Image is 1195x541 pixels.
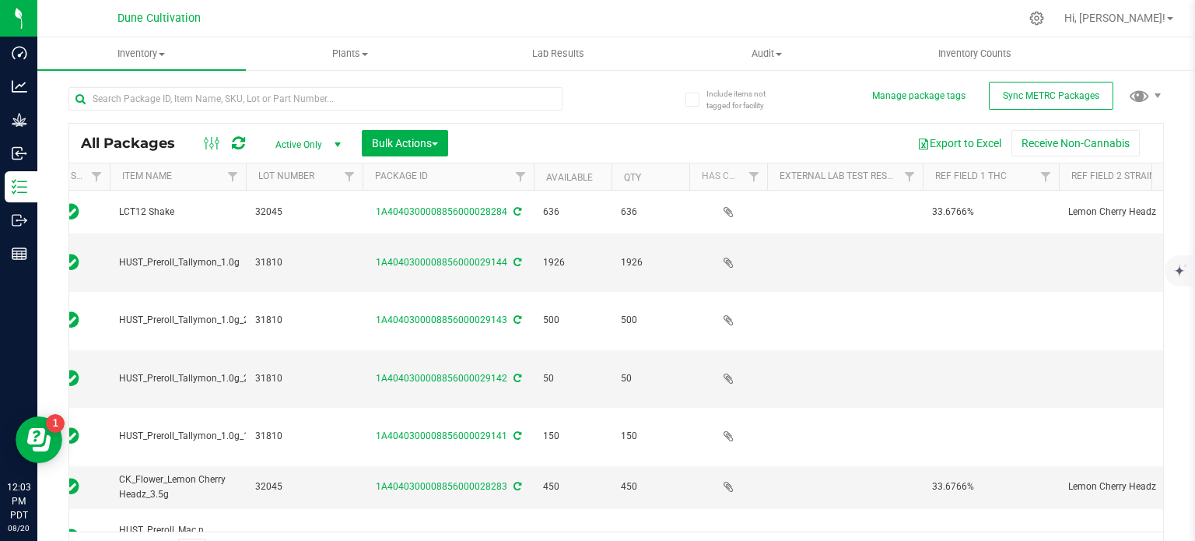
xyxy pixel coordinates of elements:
a: Ref Field 1 THC [935,170,1007,181]
button: Bulk Actions [362,130,448,156]
iframe: Resource center unread badge [46,414,65,433]
inline-svg: Inventory [12,179,27,195]
span: 31810 [255,255,353,270]
a: Inventory [37,37,246,70]
span: In Sync [63,476,79,497]
a: Inventory Counts [871,37,1079,70]
span: LCT12 Shake [119,205,237,220]
span: Sync from Compliance System [511,373,521,384]
span: Audit [663,47,870,61]
span: 31810 [255,429,353,444]
span: HUST_Preroll_Tallymon_1.0g_2pk_2.0g [119,313,282,328]
span: 31810 [255,313,353,328]
div: Manage settings [1027,11,1046,26]
span: Include items not tagged for facility [706,88,784,111]
span: Dune Cultivation [117,12,201,25]
span: HUST_Preroll_Tallymon_1.0g_28pk_28.0g [119,371,293,386]
a: Filter [897,163,923,190]
span: 150 [543,429,602,444]
a: Item Name [122,170,172,181]
span: 1926 [621,255,680,270]
th: Has COA [689,163,767,191]
span: In Sync [63,309,79,331]
span: 50 [621,371,680,386]
a: Audit [662,37,871,70]
span: Lemon Cherry Headz [1068,205,1186,220]
button: Sync METRC Packages [989,82,1113,110]
inline-svg: Grow [12,112,27,128]
span: 50 [543,371,602,386]
span: 150 [621,429,680,444]
a: Filter [84,163,110,190]
span: Bulk Actions [372,137,438,149]
a: Filter [220,163,246,190]
a: Ref Field 2 Strain Name [1071,170,1185,181]
span: In Sync [63,425,79,447]
span: CK_Flower_Lemon Cherry Headz_3.5g [119,472,237,502]
span: 1926 [543,255,602,270]
span: Plants [247,47,454,61]
span: HUST_Preroll_Tallymon_1.0g [119,255,240,270]
span: Inventory [37,47,246,61]
a: 1A4040300008856000029144 [376,257,507,268]
a: Available [546,172,593,183]
span: Hi, [PERSON_NAME]! [1064,12,1165,24]
input: Search Package ID, Item Name, SKU, Lot or Part Number... [68,87,562,111]
span: In Sync [63,201,79,223]
inline-svg: Dashboard [12,45,27,61]
inline-svg: Inbound [12,146,27,161]
span: 636 [621,205,680,220]
span: 636 [543,205,602,220]
a: Plants [246,37,454,70]
p: 12:03 PM PDT [7,480,30,522]
inline-svg: Outbound [12,213,27,228]
a: Filter [337,163,363,190]
span: Sync METRC Packages [1003,90,1099,101]
span: In Sync [63,367,79,389]
span: 33.6766% [932,205,1050,220]
span: Lemon Cherry Headz [1068,480,1186,494]
p: 08/20 [7,522,30,534]
span: Sync from Compliance System [511,314,521,325]
iframe: Resource center [16,416,62,463]
a: 1A4040300008856000029142 [376,373,507,384]
a: Filter [508,163,534,190]
a: Qty [624,172,641,183]
span: 32045 [255,205,353,220]
a: Filter [1033,163,1059,190]
a: External Lab Test Result [780,170,902,181]
span: Sync from Compliance System [511,257,521,268]
a: Sync Status [44,170,104,181]
button: Receive Non-Cannabis [1011,130,1140,156]
button: Manage package tags [872,90,965,103]
span: Sync from Compliance System [511,481,521,492]
span: In Sync [63,251,79,273]
a: 1A4040300008856000028284 [376,206,507,217]
span: Inventory Counts [917,47,1032,61]
span: HUST_Preroll_Tallymon_1.0g_14pk_14.0g [119,429,293,444]
span: 500 [543,313,602,328]
span: 450 [621,480,680,494]
a: Package ID [375,170,428,181]
a: Lab Results [454,37,663,70]
a: 1A4040300008856000028283 [376,481,507,492]
a: Filter [741,163,767,190]
a: 1A4040300008856000029141 [376,430,507,441]
span: 32045 [255,480,353,494]
a: 1A4040300008856000029143 [376,314,507,325]
inline-svg: Reports [12,246,27,262]
span: 450 [543,480,602,494]
span: 33.6766% [932,480,1050,494]
span: All Packages [81,135,191,152]
span: Sync from Compliance System [511,206,521,217]
span: 31810 [255,371,353,386]
span: 500 [621,313,680,328]
span: Sync from Compliance System [511,430,521,441]
button: Export to Excel [907,130,1011,156]
a: Lot Number [258,170,314,181]
inline-svg: Analytics [12,79,27,94]
span: Lab Results [511,47,605,61]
